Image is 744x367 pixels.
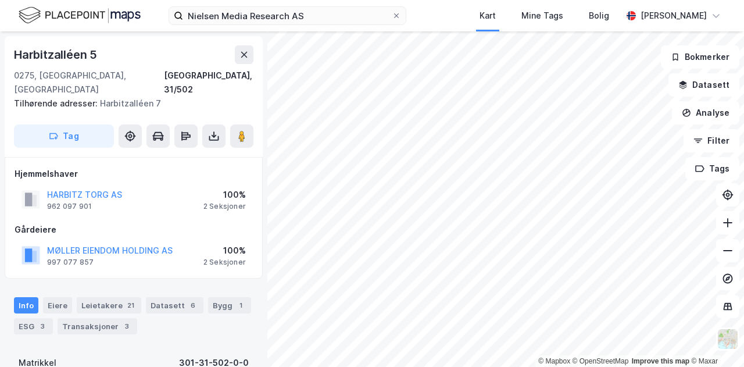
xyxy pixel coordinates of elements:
[685,157,739,180] button: Tags
[14,98,100,108] span: Tilhørende adresser:
[58,318,137,334] div: Transaksjoner
[686,311,744,367] iframe: Chat Widget
[43,297,72,313] div: Eiere
[14,124,114,148] button: Tag
[164,69,253,97] div: [GEOGRAPHIC_DATA], 31/502
[14,97,244,111] div: Harbitzalléen 7
[208,297,251,313] div: Bygg
[146,297,203,313] div: Datasett
[589,9,609,23] div: Bolig
[672,101,739,124] button: Analyse
[14,297,38,313] div: Info
[203,202,246,211] div: 2 Seksjoner
[203,258,246,267] div: 2 Seksjoner
[203,188,246,202] div: 100%
[47,258,94,267] div: 997 077 857
[684,129,739,152] button: Filter
[573,357,629,365] a: OpenStreetMap
[15,223,253,237] div: Gårdeiere
[77,297,141,313] div: Leietakere
[125,300,137,311] div: 21
[14,69,164,97] div: 0275, [GEOGRAPHIC_DATA], [GEOGRAPHIC_DATA]
[521,9,563,23] div: Mine Tags
[19,5,141,26] img: logo.f888ab2527a4732fd821a326f86c7f29.svg
[183,7,392,24] input: Søk på adresse, matrikkel, gårdeiere, leietakere eller personer
[14,45,99,64] div: Harbitzalléen 5
[235,300,246,311] div: 1
[632,357,689,365] a: Improve this map
[480,9,496,23] div: Kart
[538,357,570,365] a: Mapbox
[668,73,739,97] button: Datasett
[14,318,53,334] div: ESG
[15,167,253,181] div: Hjemmelshaver
[641,9,707,23] div: [PERSON_NAME]
[187,300,199,311] div: 6
[37,320,48,332] div: 3
[121,320,133,332] div: 3
[47,202,92,211] div: 962 097 901
[203,244,246,258] div: 100%
[661,45,739,69] button: Bokmerker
